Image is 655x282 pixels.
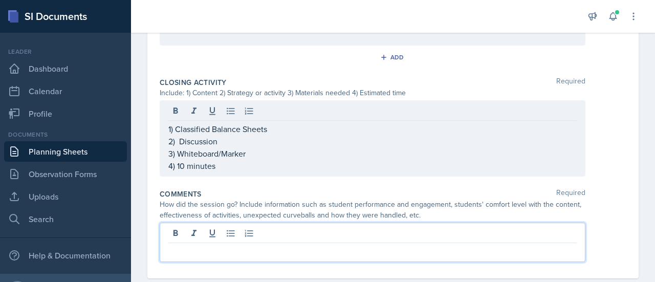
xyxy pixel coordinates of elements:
[160,189,202,199] label: Comments
[4,58,127,79] a: Dashboard
[160,88,585,98] div: Include: 1) Content 2) Strategy or activity 3) Materials needed 4) Estimated time
[4,103,127,124] a: Profile
[4,186,127,207] a: Uploads
[168,123,577,135] p: 1) Classified Balance Sheets
[4,164,127,184] a: Observation Forms
[160,199,585,221] div: How did the session go? Include information such as student performance and engagement, students'...
[4,81,127,101] a: Calendar
[556,77,585,88] span: Required
[4,130,127,139] div: Documents
[382,53,404,61] div: Add
[377,50,410,65] button: Add
[168,160,577,172] p: 4) 10 minutes
[4,47,127,56] div: Leader
[4,209,127,229] a: Search
[4,245,127,266] div: Help & Documentation
[168,147,577,160] p: 3) Whiteboard/Marker
[556,189,585,199] span: Required
[4,141,127,162] a: Planning Sheets
[160,77,227,88] label: Closing Activity
[168,135,577,147] p: 2) Discussion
